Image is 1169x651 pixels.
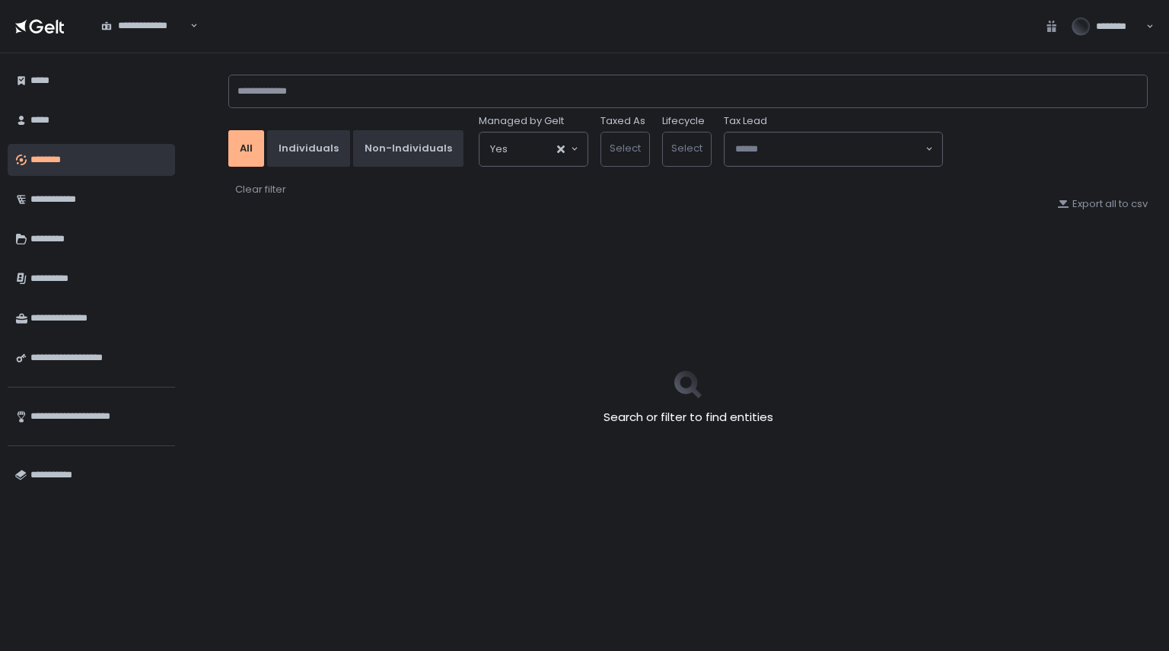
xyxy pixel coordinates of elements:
[508,142,556,157] input: Search for option
[91,11,198,42] div: Search for option
[662,114,705,128] label: Lifecycle
[101,33,189,48] input: Search for option
[600,114,645,128] label: Taxed As
[479,132,588,166] div: Search for option
[490,142,508,157] span: Yes
[234,182,287,197] button: Clear filter
[267,130,350,167] button: Individuals
[235,183,286,196] div: Clear filter
[735,142,924,157] input: Search for option
[724,114,767,128] span: Tax Lead
[557,145,565,153] button: Clear Selected
[479,114,564,128] span: Managed by Gelt
[610,141,641,155] span: Select
[240,142,253,155] div: All
[671,141,702,155] span: Select
[725,132,942,166] div: Search for option
[1057,197,1148,211] button: Export all to csv
[604,409,773,426] h2: Search or filter to find entities
[365,142,452,155] div: Non-Individuals
[279,142,339,155] div: Individuals
[353,130,463,167] button: Non-Individuals
[228,130,264,167] button: All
